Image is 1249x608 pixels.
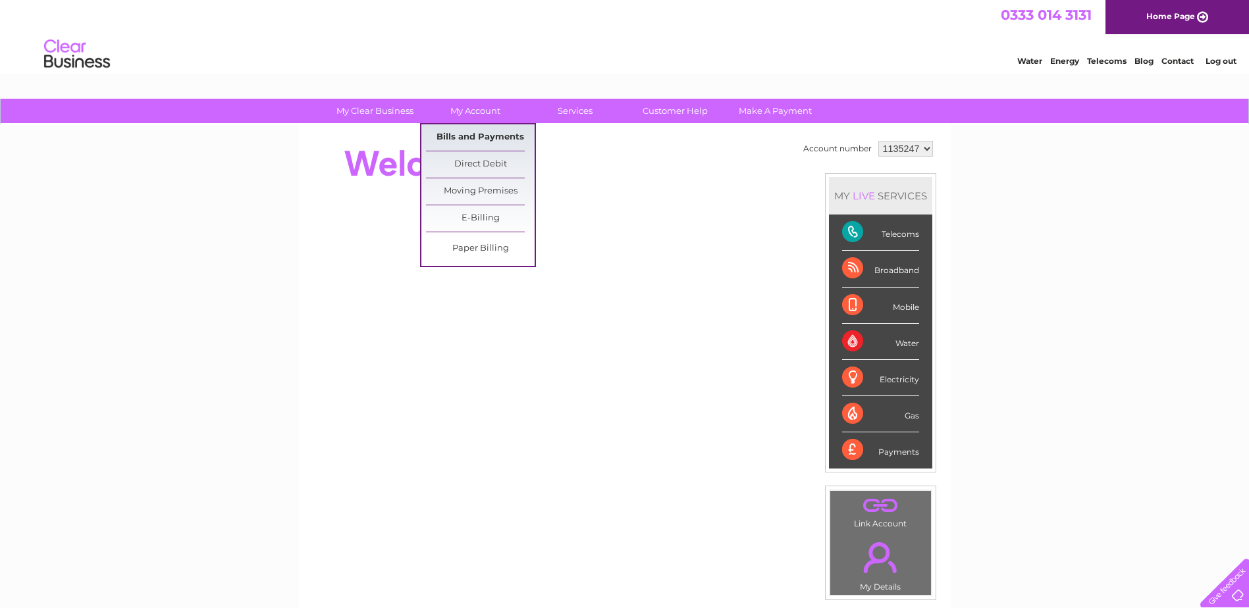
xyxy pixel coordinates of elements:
[842,432,919,468] div: Payments
[1050,56,1079,66] a: Energy
[842,360,919,396] div: Electricity
[314,7,936,64] div: Clear Business is a trading name of Verastar Limited (registered in [GEOGRAPHIC_DATA] No. 3667643...
[842,288,919,324] div: Mobile
[1134,56,1154,66] a: Blog
[426,124,535,151] a: Bills and Payments
[521,99,629,123] a: Services
[1161,56,1194,66] a: Contact
[426,236,535,262] a: Paper Billing
[421,99,529,123] a: My Account
[842,215,919,251] div: Telecoms
[426,151,535,178] a: Direct Debit
[321,99,429,123] a: My Clear Business
[43,34,111,74] img: logo.png
[721,99,830,123] a: Make A Payment
[800,138,875,160] td: Account number
[830,490,932,532] td: Link Account
[621,99,730,123] a: Customer Help
[834,534,928,580] a: .
[842,396,919,432] div: Gas
[1206,56,1236,66] a: Log out
[829,177,932,215] div: MY SERVICES
[842,251,919,287] div: Broadband
[850,190,878,202] div: LIVE
[1017,56,1042,66] a: Water
[830,531,932,595] td: My Details
[834,494,928,517] a: .
[842,324,919,360] div: Water
[426,205,535,232] a: E-Billing
[426,178,535,205] a: Moving Premises
[1087,56,1127,66] a: Telecoms
[1001,7,1092,23] a: 0333 014 3131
